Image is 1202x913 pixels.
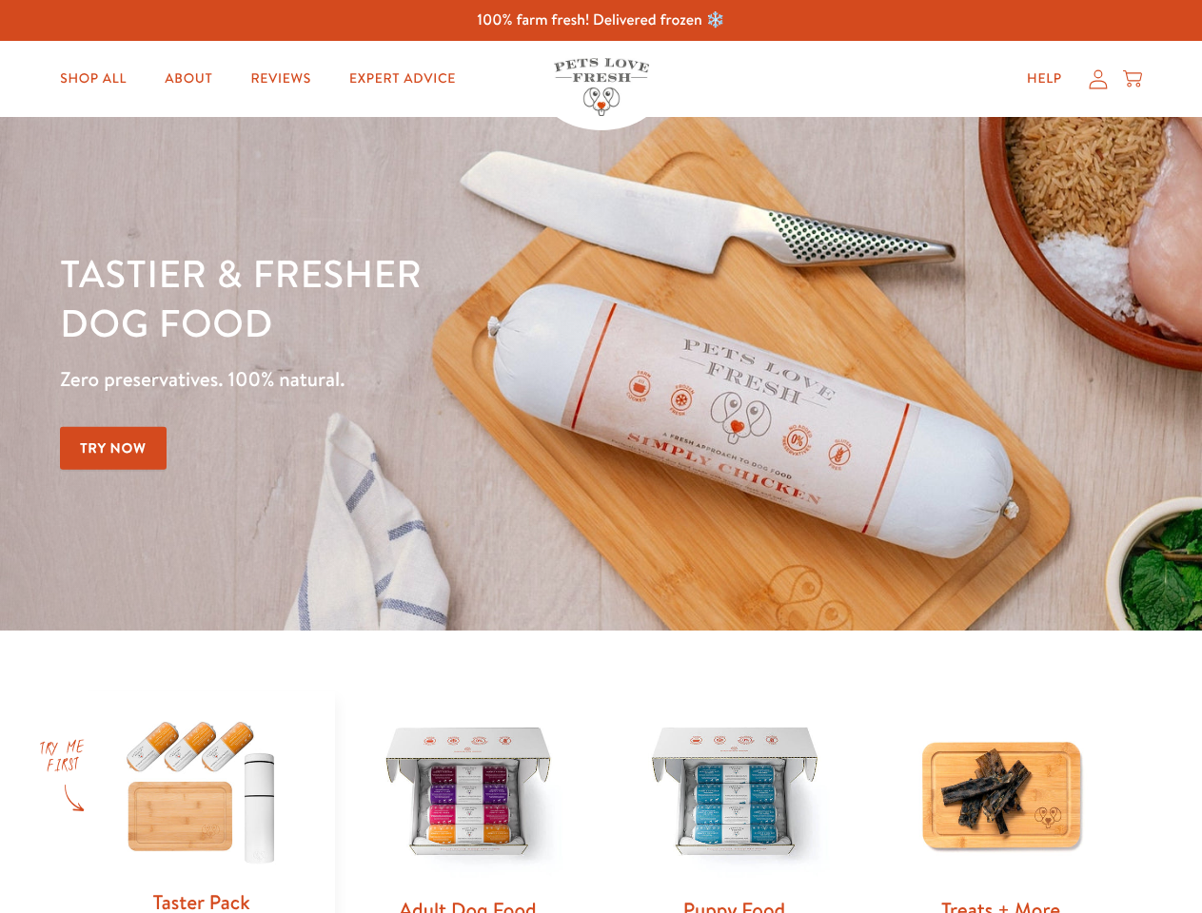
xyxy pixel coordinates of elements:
a: Help [1012,60,1077,98]
img: Pets Love Fresh [554,58,649,116]
p: Zero preservatives. 100% natural. [60,362,781,397]
a: Expert Advice [334,60,471,98]
a: Shop All [45,60,142,98]
h1: Tastier & fresher dog food [60,248,781,347]
a: About [149,60,227,98]
a: Reviews [235,60,325,98]
a: Try Now [60,427,167,470]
